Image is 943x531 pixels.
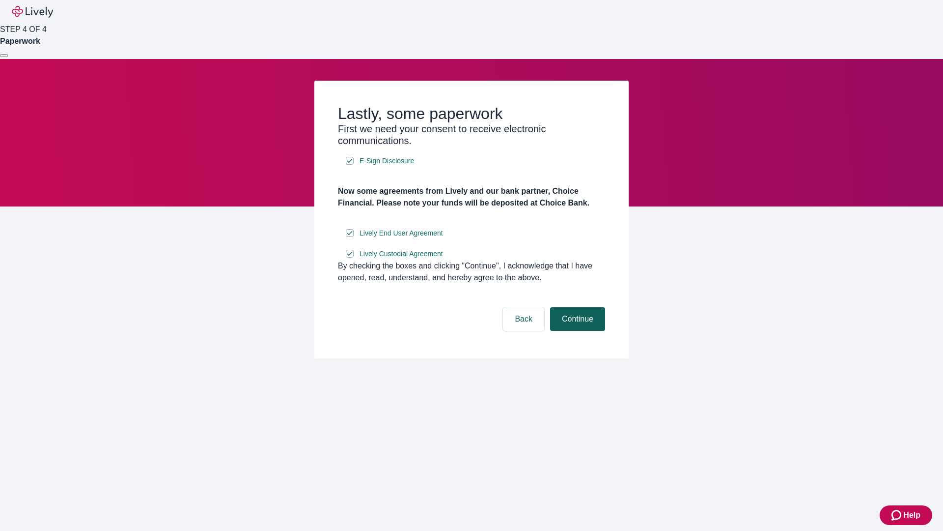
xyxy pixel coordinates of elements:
h4: Now some agreements from Lively and our bank partner, Choice Financial. Please note your funds wi... [338,185,605,209]
span: Lively End User Agreement [360,228,443,238]
a: e-sign disclosure document [358,248,445,260]
span: Help [903,509,920,521]
h2: Lastly, some paperwork [338,104,605,123]
span: Lively Custodial Agreement [360,249,443,259]
a: e-sign disclosure document [358,227,445,239]
svg: Zendesk support icon [891,509,903,521]
button: Continue [550,307,605,331]
h3: First we need your consent to receive electronic communications. [338,123,605,147]
span: E-Sign Disclosure [360,156,414,166]
div: By checking the boxes and clicking “Continue", I acknowledge that I have opened, read, understand... [338,260,605,284]
button: Back [503,307,544,331]
a: e-sign disclosure document [358,155,416,167]
button: Zendesk support iconHelp [880,505,932,525]
img: Lively [12,6,53,18]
